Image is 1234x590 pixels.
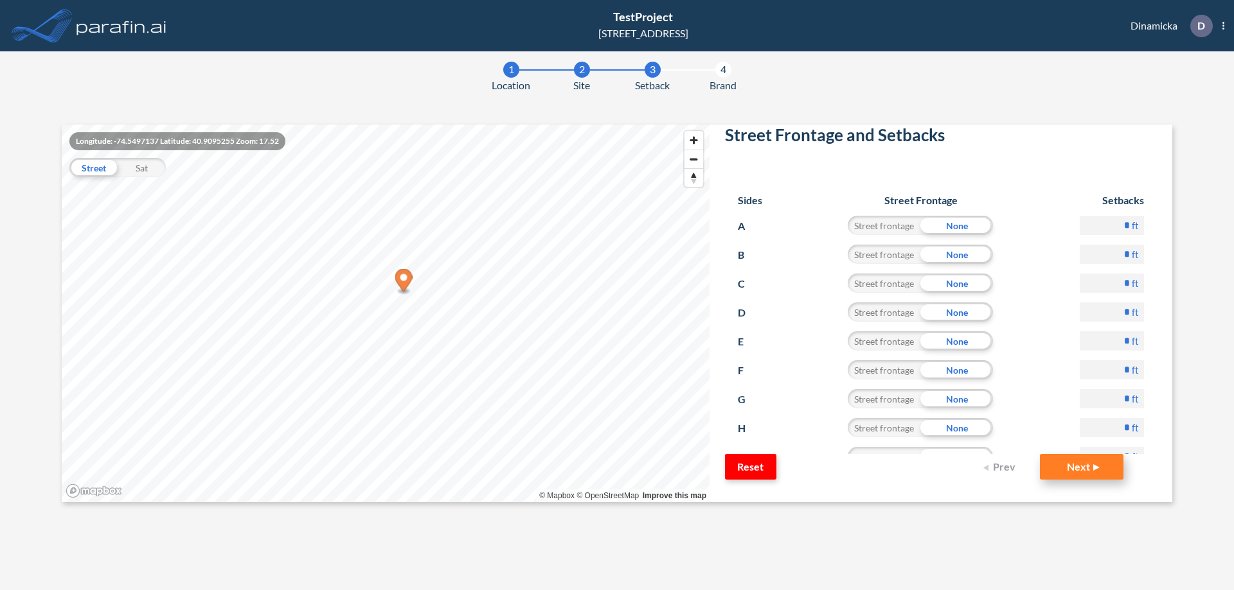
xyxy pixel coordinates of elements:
[920,389,993,408] div: None
[738,245,762,265] p: B
[598,26,688,41] div: [STREET_ADDRESS]
[574,62,590,78] div: 2
[920,273,993,293] div: None
[684,169,703,187] span: Reset bearing to north
[725,454,776,480] button: Reset
[492,78,530,93] span: Location
[848,418,920,437] div: Street frontage
[635,78,670,93] span: Setback
[539,491,575,500] a: Mapbox
[738,194,762,206] h6: Sides
[920,245,993,264] div: None
[710,78,737,93] span: Brand
[836,194,1006,206] h6: Street Frontage
[848,447,920,466] div: Street frontage
[738,360,762,381] p: F
[1132,334,1139,347] label: ft
[848,216,920,235] div: Street frontage
[1040,454,1123,480] button: Next
[738,389,762,410] p: G
[725,125,1157,150] h2: Street Frontage and Setbacks
[920,331,993,351] div: None
[1080,194,1144,206] h6: Setbacks
[738,447,762,467] p: I
[74,13,169,39] img: logo
[643,491,706,500] a: Improve this map
[1132,363,1139,376] label: ft
[738,331,762,352] p: E
[920,447,993,466] div: None
[645,62,661,78] div: 3
[738,302,762,323] p: D
[503,62,519,78] div: 1
[684,131,703,150] button: Zoom in
[848,389,920,408] div: Street frontage
[920,360,993,379] div: None
[62,125,710,502] canvas: Map
[920,216,993,235] div: None
[684,150,703,168] button: Zoom out
[1132,277,1139,290] label: ft
[715,62,731,78] div: 4
[738,418,762,438] p: H
[69,132,285,150] div: Longitude: -74.5497137 Latitude: 40.9095255 Zoom: 17.52
[848,245,920,264] div: Street frontage
[848,302,920,322] div: Street frontage
[920,418,993,437] div: None
[1132,392,1139,405] label: ft
[1132,219,1139,232] label: ft
[738,216,762,236] p: A
[848,273,920,293] div: Street frontage
[1197,20,1205,31] p: D
[577,491,639,500] a: OpenStreetMap
[1111,15,1224,37] div: Dinamicka
[1132,248,1139,261] label: ft
[684,168,703,187] button: Reset bearing to north
[976,454,1027,480] button: Prev
[920,302,993,322] div: None
[1132,306,1139,318] label: ft
[848,360,920,379] div: Street frontage
[395,269,413,295] div: Map marker
[738,273,762,294] p: C
[69,158,118,177] div: Street
[1132,421,1139,434] label: ft
[573,78,590,93] span: Site
[66,483,122,498] a: Mapbox homepage
[613,10,673,24] span: TestProject
[1132,450,1139,463] label: ft
[118,158,166,177] div: Sat
[848,331,920,351] div: Street frontage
